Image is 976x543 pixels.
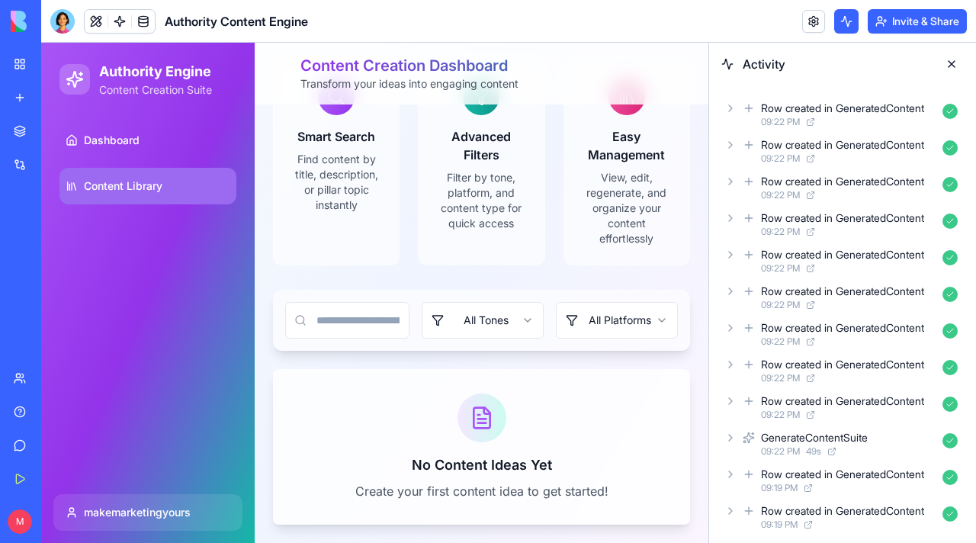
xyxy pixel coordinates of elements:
[761,226,800,238] span: 09:22 PM
[239,6,268,35] button: Home
[396,127,484,188] p: Filter by tone, platform, and content type for quick access
[761,247,924,262] div: Row created in GeneratedContent
[24,120,238,149] div: Welcome to Blocks 🙌 I'm here if you have any questions!
[268,6,295,34] div: Close
[761,116,800,128] span: 09:22 PM
[761,445,800,458] span: 09:22 PM
[24,162,101,171] div: Shelly • 22h ago
[743,55,930,73] span: Activity
[761,210,924,226] div: Row created in GeneratedContent
[43,462,149,477] span: makemarketingyours
[43,8,68,33] img: Profile image for Shelly
[18,125,195,162] a: Content Library
[72,475,85,487] button: Upload attachment
[761,262,800,275] span: 09:22 PM
[761,372,800,384] span: 09:22 PM
[41,43,708,543] iframe: To enrich screen reader interactions, please activate Accessibility in Grammarly extension settings
[868,9,967,34] button: Invite & Share
[262,469,286,493] button: Send a message…
[761,519,798,531] span: 09:19 PM
[761,299,800,311] span: 09:22 PM
[761,357,924,372] div: Row created in GeneratedContent
[24,475,36,487] button: Emoji picker
[259,34,655,49] p: Transform your ideas into engaging content
[761,394,924,409] div: Row created in GeneratedContent
[541,85,630,121] h3: Easy Management
[12,88,293,192] div: Shelly says…
[43,136,121,151] span: Content Library
[43,90,98,105] span: Dashboard
[396,85,484,121] h3: Advanced Filters
[256,439,624,458] p: Create your first content idea to get started!
[259,12,655,34] h2: Content Creation Dashboard
[74,8,111,19] h1: Shelly
[256,412,624,433] h3: No Content Ideas Yet
[761,467,924,482] div: Row created in GeneratedContent
[806,445,821,458] span: 49 s
[761,503,924,519] div: Row created in GeneratedContent
[12,88,250,159] div: Hey makemarketingyours 👋Welcome to Blocks 🙌 I'm here if you have any questions!Shelly • 22h ago
[761,101,924,116] div: Row created in GeneratedContent
[11,11,105,32] img: logo
[8,509,32,534] span: M
[251,109,339,170] p: Find content by title, description, or pillar topic instantly
[761,336,800,348] span: 09:22 PM
[761,430,868,445] div: GenerateContentSuite
[761,153,800,165] span: 09:22 PM
[541,127,630,204] p: View, edit, regenerate, and organize your content effortlessly
[761,284,924,299] div: Row created in GeneratedContent
[761,189,800,201] span: 09:22 PM
[761,174,924,189] div: Row created in GeneratedContent
[12,451,201,488] button: makemarketingyours
[13,443,292,469] textarea: Message…
[251,85,339,103] h3: Smart Search
[761,137,924,153] div: Row created in GeneratedContent
[24,97,238,112] div: Hey makemarketingyours 👋
[48,475,60,487] button: Gif picker
[165,12,308,31] span: Authority Content Engine
[761,482,798,494] span: 09:19 PM
[761,320,924,336] div: Row created in GeneratedContent
[74,19,142,34] p: Active 1h ago
[10,6,39,35] button: go back
[761,409,800,421] span: 09:22 PM
[97,475,109,487] button: Start recording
